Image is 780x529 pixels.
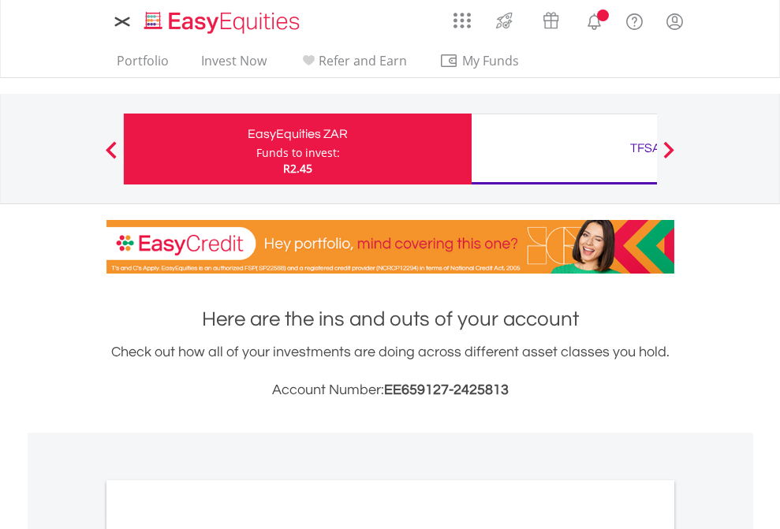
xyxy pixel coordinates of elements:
a: Refer and Earn [293,53,413,77]
span: R2.45 [283,161,312,176]
div: Funds to invest: [256,145,340,161]
a: Home page [138,4,306,35]
span: EE659127-2425813 [384,382,509,397]
div: EasyEquities ZAR [133,123,462,145]
img: EasyCredit Promotion Banner [106,220,674,274]
span: Refer and Earn [319,52,407,69]
img: grid-menu-icon.svg [453,12,471,29]
a: AppsGrid [443,4,481,29]
a: FAQ's and Support [614,4,655,35]
h1: Here are the ins and outs of your account [106,305,674,333]
a: Portfolio [110,53,175,77]
img: thrive-v2.svg [491,8,517,33]
img: EasyEquities_Logo.png [141,9,306,35]
a: My Profile [655,4,695,39]
a: Vouchers [528,4,574,33]
img: vouchers-v2.svg [538,8,564,33]
a: Invest Now [195,53,273,77]
span: My Funds [439,50,543,71]
button: Previous [95,149,127,165]
div: Check out how all of your investments are doing across different asset classes you hold. [106,341,674,401]
a: Notifications [574,4,614,35]
button: Next [653,149,685,165]
h3: Account Number: [106,379,674,401]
